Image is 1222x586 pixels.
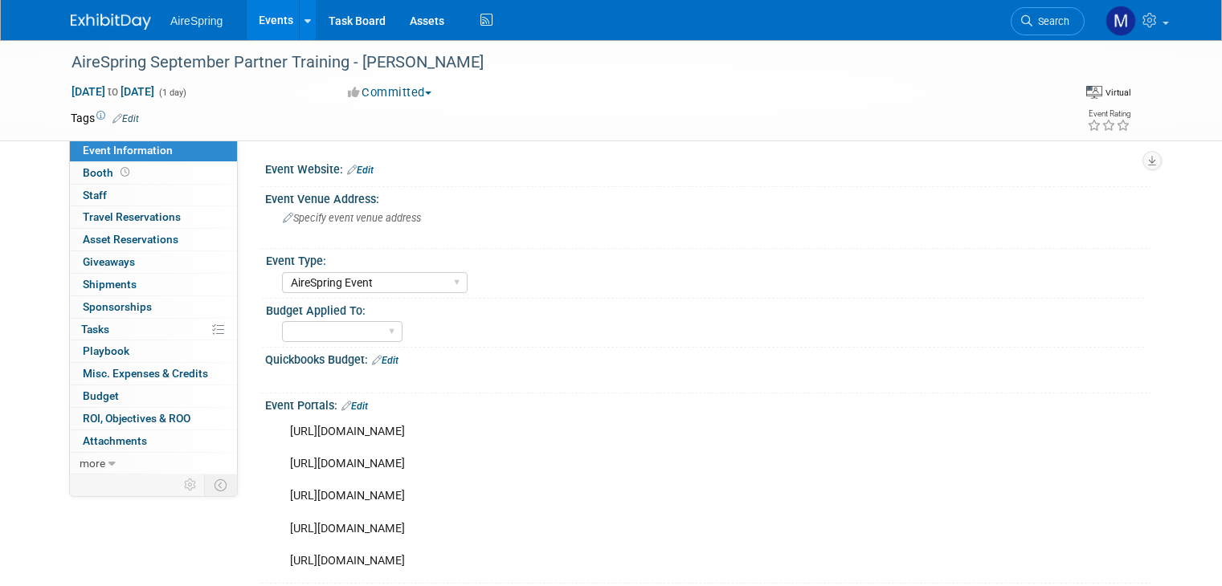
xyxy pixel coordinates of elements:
button: Committed [342,84,438,101]
span: more [80,457,105,470]
a: Staff [70,185,237,206]
div: Event Type: [266,249,1144,269]
span: Giveaways [83,255,135,268]
a: Edit [112,113,139,124]
a: ROI, Objectives & ROO [70,408,237,429]
div: [URL][DOMAIN_NAME] [URL][DOMAIN_NAME] [URL][DOMAIN_NAME] [URL][DOMAIN_NAME] [URL][DOMAIN_NAME] [279,416,979,577]
div: AireSpring September Partner Training - [PERSON_NAME] [66,48,1041,77]
a: Edit [372,355,398,366]
a: Giveaways [70,251,237,273]
a: Search [1011,7,1085,35]
span: [DATE] [DATE] [71,84,155,99]
div: Event Venue Address: [265,187,1151,207]
td: Personalize Event Tab Strip [177,474,205,495]
a: Event Information [70,140,237,161]
a: Tasks [70,319,237,340]
a: Edit [341,401,368,412]
a: Budget [70,385,237,407]
a: Misc. Expenses & Credits [70,363,237,385]
div: Event Portals: [265,393,1151,414]
span: Sponsorships [83,300,152,313]
a: Attachments [70,430,237,452]
span: Booth [83,166,133,179]
div: Event Website: [265,157,1151,178]
div: Quickbooks Budget: [265,348,1151,368]
span: Budget [83,389,119,402]
span: (1 day) [157,87,186,98]
span: Shipments [83,278,137,291]
a: Asset Reservations [70,229,237,250]
td: Tags [71,110,139,126]
span: Misc. Expenses & Credits [83,367,208,380]
span: Tasks [81,323,109,336]
a: Playbook [70,340,237,362]
div: Event Format [1086,83,1131,100]
img: ExhibitDay [71,14,151,30]
span: Attachments [83,434,147,447]
span: Staff [83,189,107,201]
a: more [70,453,237,474]
img: Matthew Peck [1106,6,1136,36]
img: Format-Virtual.png [1086,86,1102,99]
a: Edit [347,165,374,176]
td: Toggle Event Tabs [205,474,238,495]
span: Search [1032,15,1069,27]
span: Booth not reserved yet [117,166,133,178]
span: Travel Reservations [83,210,181,223]
div: Event Rating [1087,110,1130,118]
span: Asset Reservations [83,233,178,246]
a: Sponsorships [70,296,237,318]
div: Budget Applied To: [266,299,1144,319]
a: Travel Reservations [70,206,237,228]
a: Shipments [70,274,237,295]
div: Virtual [1105,87,1131,99]
span: to [105,85,121,98]
span: Event Information [83,144,173,157]
a: Booth [70,162,237,184]
span: Specify event venue address [283,212,421,224]
span: AireSpring [170,14,223,27]
div: Event Format [975,83,1131,108]
span: Playbook [83,344,129,357]
span: ROI, Objectives & ROO [83,412,190,425]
